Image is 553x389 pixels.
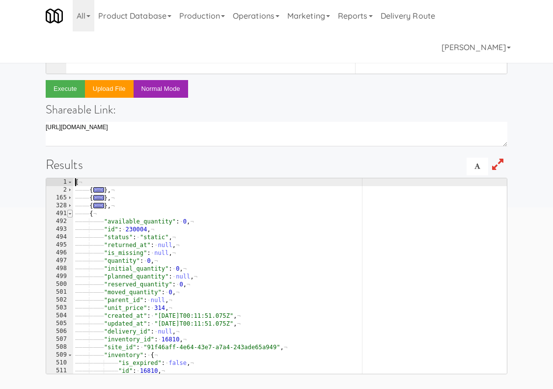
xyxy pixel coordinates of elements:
button: Execute [46,80,85,98]
div: 508 [46,343,73,351]
div: 499 [46,273,73,280]
div: 492 [46,218,73,225]
h1: Results [46,158,507,172]
div: 491 [46,210,73,218]
div: 500 [46,280,73,288]
div: 493 [46,225,73,233]
div: 165 [46,194,73,202]
span: ... [93,203,104,208]
div: 1 [46,178,73,186]
div: 495 [46,241,73,249]
div: 501 [46,288,73,296]
span: ... [93,195,104,200]
h4: Shareable Link: [46,103,507,116]
div: 504 [46,312,73,320]
div: 496 [46,249,73,257]
button: Upload file [85,80,134,98]
div: 507 [46,335,73,343]
div: 2 [46,186,73,194]
img: Micromart [46,7,63,25]
div: 509 [46,351,73,359]
div: 494 [46,233,73,241]
div: 505 [46,320,73,328]
div: 510 [46,359,73,367]
div: 498 [46,265,73,273]
span: ... [93,187,104,193]
div: 506 [46,328,73,335]
textarea: [URL][DOMAIN_NAME] [46,122,507,146]
div: 328 [46,202,73,210]
button: Normal Mode [134,80,188,98]
a: [PERSON_NAME] [438,31,515,63]
div: 503 [46,304,73,312]
div: 497 [46,257,73,265]
div: 511 [46,367,73,375]
div: 502 [46,296,73,304]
